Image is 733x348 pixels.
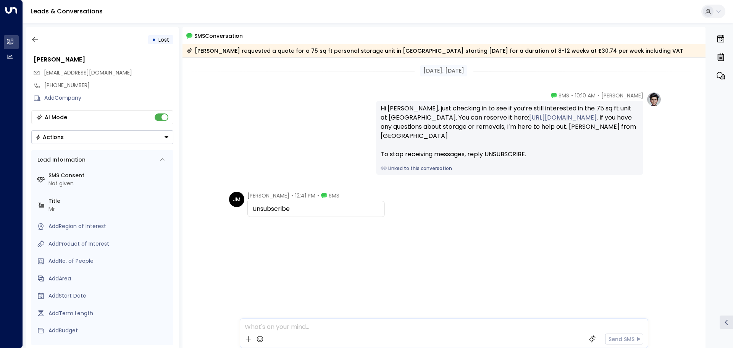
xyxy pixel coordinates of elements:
a: Leads & Conversations [31,7,103,16]
div: Actions [36,134,64,141]
span: 12:41 PM [295,192,315,199]
div: Not given [48,180,170,188]
div: AddNo. of People [48,257,170,265]
div: Mr [48,205,170,213]
span: • [571,92,573,99]
div: AddTerm Length [48,309,170,317]
div: Hi [PERSON_NAME], just checking in to see if you’re still interested in the 75 sq ft unit at [GEO... [381,104,639,159]
span: 10:10 AM [575,92,596,99]
div: AddStart Date [48,292,170,300]
div: AddArea [48,275,170,283]
a: [URL][DOMAIN_NAME] [529,113,597,122]
span: • [291,192,293,199]
span: • [317,192,319,199]
span: [PERSON_NAME] [247,192,289,199]
span: SMS [559,92,569,99]
div: [DATE], [DATE] [420,65,467,76]
div: AI Mode [45,113,67,121]
label: SMS Consent [48,172,170,180]
div: Lead Information [35,156,86,164]
div: [PHONE_NUMBER] [44,81,173,89]
div: Button group with a nested menu [31,130,173,144]
div: [PERSON_NAME] requested a quote for a 75 sq ft personal storage unit in [GEOGRAPHIC_DATA] startin... [186,47,683,55]
div: JM [229,192,244,207]
span: jamesmurphy448@gmail.com [44,69,132,77]
span: SMS [329,192,339,199]
span: • [597,92,599,99]
span: [EMAIL_ADDRESS][DOMAIN_NAME] [44,69,132,76]
div: AddRegion of Interest [48,222,170,230]
div: AddBudget [48,327,170,335]
a: Linked to this conversation [381,165,639,172]
img: profile-logo.png [646,92,662,107]
span: SMS Conversation [194,31,243,40]
label: Title [48,197,170,205]
span: [PERSON_NAME] [601,92,643,99]
button: Actions [31,130,173,144]
div: Unsubscribe [252,204,380,214]
span: Lost [158,36,169,44]
div: • [152,33,156,47]
div: AddCompany [44,94,173,102]
div: AddProduct of Interest [48,240,170,248]
div: [PERSON_NAME] [34,55,173,64]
